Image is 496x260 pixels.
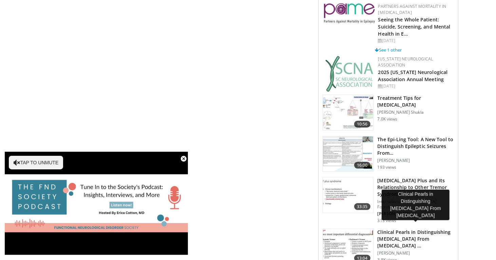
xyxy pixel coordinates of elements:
a: 10:56 Treatment Tips for [MEDICAL_DATA] [PERSON_NAME] Shukla 7.0K views [323,95,454,131]
span: 33:35 [354,203,370,210]
span: 10:56 [354,121,370,128]
a: Seeing the Whole Patient: Suicide, Screening, and Mental Health in E… [378,16,451,37]
p: 313 views [378,218,397,223]
a: [US_STATE] Neurological Association [378,56,433,68]
a: 16:00 The Epi-Ling Tool: A New Tool to Distinguish Epileptic Seizures From… [PERSON_NAME] 193 views [323,136,454,172]
span: 16:00 [354,162,370,169]
h3: The Epi-Ling Tool: A New Tool to Distinguish Epileptic Seizures From… [378,136,454,156]
button: Tap to unmute [9,156,63,169]
div: [DATE] [378,83,453,89]
h3: Clinical Pearls in Distinguishing [MEDICAL_DATA] From [MEDICAL_DATA] … [378,229,454,249]
a: 33:35 [MEDICAL_DATA] Plus and Its Relationship to Other Tremor Syndromes International [MEDICAL_D... [323,177,454,223]
p: [PERSON_NAME] [378,211,454,217]
img: 4cbde3d2-0241-4e01-8f1c-e50590c39198.150x105_q85_crop-smart_upscale.jpg [323,136,373,172]
img: eb8b354f-837c-42f6-ab3d-1e8ded9eaae7.png.150x105_q85_autocrop_double_scale_upscale_version-0.2.png [324,3,375,23]
img: a80839f4-8165-42dc-b67f-b6d751fcd28b.150x105_q85_crop-smart_upscale.jpg [323,95,373,130]
p: 7.0K views [378,116,398,122]
div: Clinical Pearls in Distinguishing [MEDICAL_DATA] From [MEDICAL_DATA] [382,190,450,220]
a: Partners Against Mortality in [MEDICAL_DATA] [378,3,446,15]
img: b123db18-9392-45ae-ad1d-42c3758a27aa.jpg.150x105_q85_autocrop_double_scale_upscale_version-0.2.jpg [325,56,374,92]
a: See 1 other [375,47,402,53]
p: 193 views [378,165,397,170]
h3: [MEDICAL_DATA] Plus and Its Relationship to Other Tremor Syndromes [378,177,454,198]
p: [PERSON_NAME] [378,250,454,256]
video-js: Video Player [5,152,188,255]
img: 8317b143-4290-4e4c-aca3-7a173fafab2e.150x105_q85_crop-smart_upscale.jpg [323,178,373,213]
p: [PERSON_NAME] Shukla [378,110,454,115]
p: International [MEDICAL_DATA] Foundation [378,199,454,210]
p: [PERSON_NAME] [378,158,454,163]
h3: Treatment Tips for [MEDICAL_DATA] [378,95,454,108]
a: 2025 [US_STATE] Neurological Association Annual Meeting [378,69,448,82]
div: [DATE] [378,38,453,44]
button: Close [177,152,190,166]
